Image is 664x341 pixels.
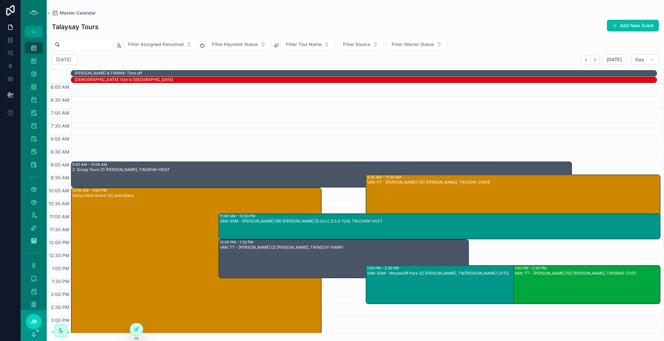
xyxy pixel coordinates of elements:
span: 8:30 AM [49,149,71,154]
div: 10:00 AM – 4:00 PM [72,188,321,193]
span: Filter Source [343,41,370,48]
span: 12:30 PM [47,253,71,258]
div: 1:00 PM – 2:30 PM [367,266,616,271]
div: 9:30 AM – 11:30 AM [367,175,660,180]
div: VAN: TT - [PERSON_NAME] (2) [PERSON_NAME], TW:MZGY-XWMY [220,245,468,250]
img: App logo [29,8,39,18]
span: 1:00 PM [50,266,71,271]
div: SHAE: Visit to Japan [75,77,657,83]
button: Back [581,55,591,65]
span: Day [635,57,644,63]
span: 7:00 AM [49,110,71,116]
span: 10:30 AM [47,201,71,206]
span: [DATE] [607,57,622,63]
button: Select Button [123,38,197,51]
button: Add New Event [607,20,659,31]
span: 7:30 AM [49,123,71,129]
span: 8:00 AM [49,136,71,142]
span: 3:00 PM [49,317,71,323]
button: Select Button [206,38,271,51]
span: 6:30 AM [49,97,71,103]
h2: [DATE] [56,56,71,63]
div: [PERSON_NAME] & FIANNA: Time off [75,71,657,76]
div: [DEMOGRAPHIC_DATA]: Visit to [GEOGRAPHIC_DATA] [75,77,657,82]
div: 9:00 AM – 10:00 AM [72,162,571,167]
span: 11:00 AM [48,214,71,219]
a: Master Calendar [52,10,96,16]
span: 1:30 PM [50,278,71,284]
span: Filter Payment Status [212,41,258,48]
div: 1:00 PM – 2:30 PMVAN: TT - [PERSON_NAME] (12) [PERSON_NAME], TW:DBKE-ZVGT [514,266,660,304]
div: Z: Group Tours (1) [PERSON_NAME], TW:QFHK-HDQT [72,167,571,172]
span: 6:00 AM [49,84,71,90]
span: 2:00 PM [49,291,71,297]
div: 1:00 PM – 2:30 PM [515,266,660,271]
div: VAN: FT - [PERSON_NAME] (10) [PERSON_NAME], TW:IZRW-ZWDB [367,180,660,185]
h1: Talaysay Tours [52,22,99,31]
div: BLYTHE & FIANNA: Time off [75,70,657,76]
span: 9:00 AM [49,162,71,167]
div: 1:00 PM – 2:30 PMVAN: SSM - Whytecliff Park (2) [PERSON_NAME], TW:[PERSON_NAME]-JVTQ [366,266,616,304]
div: scrollable content [21,38,47,310]
span: 10:00 AM [47,188,71,193]
span: Master Calendar [60,10,96,16]
span: 11:30 AM [48,227,71,232]
div: 12:00 PM – 1:30 PM [220,240,468,245]
div: VAN: SSM - [PERSON_NAME] (36) [PERSON_NAME] |S.U.C.C.E.S.S YLM, TW:ZAVM-HVZT [220,219,660,224]
div: VAN: TT - [PERSON_NAME] (12) [PERSON_NAME], TW:DBKE-ZVGT [515,271,660,276]
div: 9:30 AM – 11:30 AMVAN: FT - [PERSON_NAME] (10) [PERSON_NAME], TW:IZRW-ZWDB [366,175,660,226]
div: 11:00 AM – 12:00 PMVAN: SSM - [PERSON_NAME] (36) [PERSON_NAME] |S.U.C.C.E.S.S YLM, TW:ZAVM-HVZT [219,214,660,239]
button: Select Button [280,38,335,51]
span: 2:30 PM [49,304,71,310]
span: Filter Assigned Personnel [128,41,184,48]
span: Filter Waiver Status [392,41,434,48]
div: 11:00 AM – 12:00 PM [220,213,660,219]
span: 3:30 PM [49,330,71,336]
div: VAN: SSM - Whytecliff Park (2) [PERSON_NAME], TW:[PERSON_NAME]-JVTQ [367,271,616,276]
div: Swiya Farm Event: CC and others [72,193,321,198]
span: 9:30 AM [49,175,71,180]
button: Next [591,55,600,65]
button: Select Button [338,38,384,51]
div: 9:00 AM – 10:00 AMZ: Group Tours (1) [PERSON_NAME], TW:QFHK-HDQT [71,162,572,187]
button: [DATE] [602,54,626,65]
span: Filter Tour Name [286,41,322,48]
button: Select Button [386,38,447,51]
span: 12:00 PM [47,240,71,245]
button: Day [631,54,659,65]
span: JB [30,318,37,325]
div: 12:00 PM – 1:30 PMVAN: TT - [PERSON_NAME] (2) [PERSON_NAME], TW:MZGY-XWMY [219,240,469,278]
